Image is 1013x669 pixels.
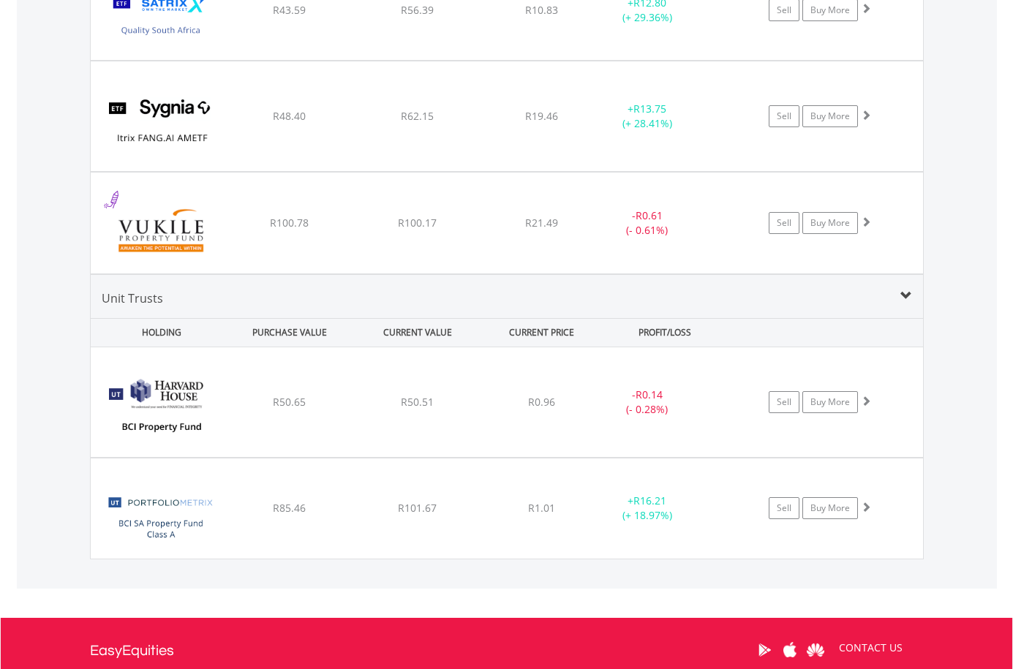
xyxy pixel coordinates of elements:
a: Sell [769,105,799,127]
a: Buy More [802,497,858,519]
span: R0.14 [636,388,663,401]
span: R85.46 [273,501,306,515]
span: R13.75 [633,102,666,116]
span: R0.61 [636,208,663,222]
span: R100.78 [270,216,309,230]
span: R10.83 [525,3,558,17]
img: EQU.ZA.SYFANG.png [98,80,224,167]
span: R16.21 [633,494,666,507]
img: UT.ZA.PMPFA.png [98,477,224,555]
span: R100.17 [398,216,437,230]
span: R21.49 [525,216,558,230]
span: R56.39 [401,3,434,17]
a: Buy More [802,105,858,127]
span: R62.15 [401,109,434,123]
span: R101.67 [398,501,437,515]
img: EQU.ZA.VKE.png [98,191,224,270]
span: R0.96 [528,395,555,409]
div: - (- 0.61%) [592,208,703,238]
div: + (+ 28.41%) [592,102,703,131]
div: CURRENT PRICE [483,319,599,346]
a: Sell [769,212,799,234]
div: HOLDING [91,319,225,346]
span: Unit Trusts [102,290,163,306]
span: R43.59 [273,3,306,17]
a: Sell [769,497,799,519]
a: Sell [769,391,799,413]
a: CONTACT US [829,627,913,668]
a: Buy More [802,212,858,234]
span: R1.01 [528,501,555,515]
div: PROFIT/LOSS [603,319,728,346]
span: R50.51 [401,395,434,409]
div: + (+ 18.97%) [592,494,703,523]
span: R19.46 [525,109,558,123]
img: UT.ZA.HHBPA.png [98,366,224,453]
a: Buy More [802,391,858,413]
span: R50.65 [273,395,306,409]
div: - (- 0.28%) [592,388,703,417]
div: CURRENT VALUE [355,319,481,346]
div: PURCHASE VALUE [227,319,353,346]
span: R48.40 [273,109,306,123]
